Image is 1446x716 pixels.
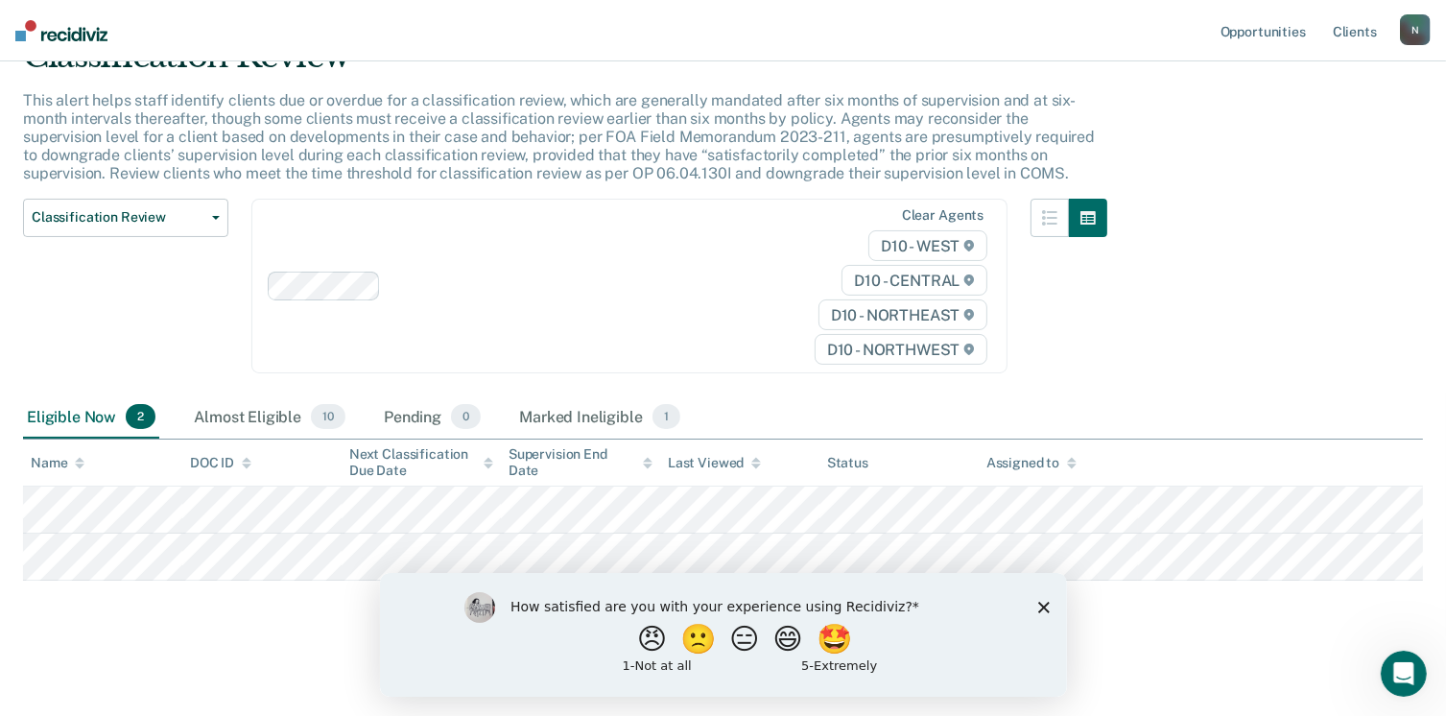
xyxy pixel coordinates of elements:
[451,404,481,429] span: 0
[15,20,107,41] img: Recidiviz
[311,404,345,429] span: 10
[902,207,984,224] div: Clear agents
[349,446,493,479] div: Next Classification Due Date
[818,299,987,330] span: D10 - NORTHEAST
[815,334,987,365] span: D10 - NORTHWEST
[23,36,1107,91] div: Classification Review
[986,455,1077,471] div: Assigned to
[190,396,349,439] div: Almost Eligible10
[23,91,1095,183] p: This alert helps staff identify clients due or overdue for a classification review, which are gen...
[190,455,251,471] div: DOC ID
[842,265,987,296] span: D10 - CENTRAL
[23,396,159,439] div: Eligible Now2
[652,404,680,429] span: 1
[380,396,485,439] div: Pending0
[509,446,652,479] div: Supervision End Date
[1381,651,1427,697] iframe: Intercom live chat
[126,404,155,429] span: 2
[868,230,987,261] span: D10 - WEST
[827,455,868,471] div: Status
[31,455,84,471] div: Name
[515,396,684,439] div: Marked Ineligible1
[380,573,1067,697] iframe: Survey by Kim from Recidiviz
[23,199,228,237] button: Classification Review
[1400,14,1431,45] button: N
[668,455,761,471] div: Last Viewed
[32,209,204,226] span: Classification Review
